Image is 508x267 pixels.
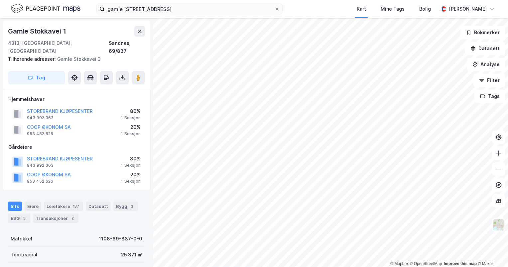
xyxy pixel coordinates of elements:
div: Sandnes, 69/837 [109,39,145,55]
div: 953 452 626 [27,131,53,136]
a: Improve this map [444,261,477,266]
button: Analyse [467,58,505,71]
a: OpenStreetMap [410,261,442,266]
div: 20% [121,123,141,131]
div: Tomteareal [11,251,37,259]
div: 1 Seksjon [121,179,141,184]
div: Datasett [86,202,111,211]
div: Bygg [113,202,138,211]
div: Hjemmelshaver [8,95,145,103]
div: Gamle Stokkavei 3 [8,55,140,63]
div: Kontrollprogram for chat [475,235,508,267]
button: Datasett [465,42,505,55]
button: Bokmerker [460,26,505,39]
div: Leietakere [44,202,83,211]
div: 2 [69,215,76,222]
input: Søk på adresse, matrikkel, gårdeiere, leietakere eller personer [105,4,274,14]
button: Filter [473,74,505,87]
iframe: Chat Widget [475,235,508,267]
span: Tilhørende adresser: [8,56,57,62]
div: Bolig [419,5,431,13]
a: Mapbox [390,261,409,266]
button: Tag [8,71,65,84]
div: [PERSON_NAME] [449,5,487,13]
div: 4313, [GEOGRAPHIC_DATA], [GEOGRAPHIC_DATA] [8,39,109,55]
div: 25 371 ㎡ [121,251,142,259]
div: 137 [71,203,80,210]
div: 943 992 363 [27,163,54,168]
div: 80% [121,155,141,163]
div: Gårdeiere [8,143,145,151]
div: Gamle Stokkavei 1 [8,26,67,37]
div: Matrikkel [11,235,32,243]
div: 3 [21,215,28,222]
div: 943 992 363 [27,115,54,121]
div: Eiere [25,202,41,211]
div: 20% [121,171,141,179]
div: 2 [129,203,135,210]
div: Transaksjoner [33,214,78,223]
div: 80% [121,107,141,115]
div: Kart [357,5,366,13]
div: 1 Seksjon [121,131,141,136]
img: logo.f888ab2527a4732fd821a326f86c7f29.svg [11,3,80,15]
div: Mine Tags [381,5,405,13]
div: 1108-69-837-0-0 [99,235,142,243]
img: Z [492,219,505,231]
div: Info [8,202,22,211]
button: Tags [474,90,505,103]
div: 1 Seksjon [121,115,141,121]
div: 1 Seksjon [121,163,141,168]
div: ESG [8,214,30,223]
div: 953 452 626 [27,179,53,184]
